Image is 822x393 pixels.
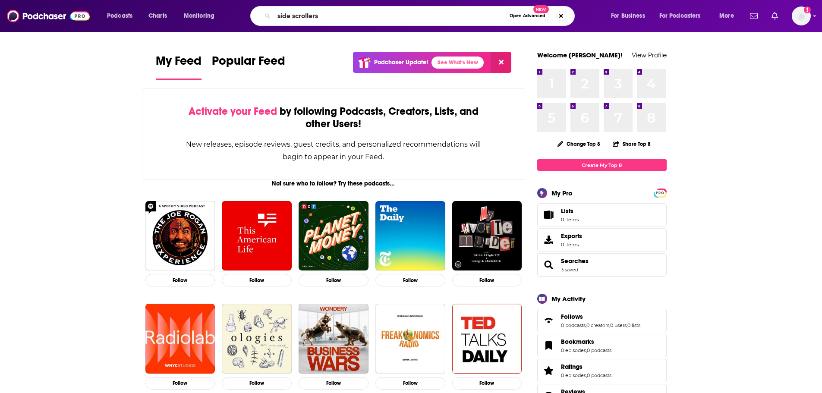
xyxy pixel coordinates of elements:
[452,274,522,286] button: Follow
[375,201,445,271] img: The Daily
[145,304,215,374] img: Radiolab
[540,340,557,352] a: Bookmarks
[145,201,215,271] img: The Joe Rogan Experience
[610,322,627,328] a: 0 users
[431,57,484,69] a: See What's New
[537,309,667,332] span: Follows
[533,5,549,13] span: New
[551,189,573,197] div: My Pro
[587,372,611,378] a: 0 podcasts
[375,304,445,374] img: Freakonomics Radio
[561,207,573,215] span: Lists
[274,9,506,23] input: Search podcasts, credits, & more...
[258,6,583,26] div: Search podcasts, credits, & more...
[561,313,583,321] span: Follows
[537,334,667,357] span: Bookmarks
[627,322,627,328] span: ,
[609,322,610,328] span: ,
[7,8,90,24] a: Podchaser - Follow, Share and Rate Podcasts
[537,51,623,59] a: Welcome [PERSON_NAME]!
[611,10,645,22] span: For Business
[561,232,582,240] span: Exports
[612,135,651,152] button: Share Top 8
[178,9,226,23] button: open menu
[156,53,202,80] a: My Feed
[561,207,579,215] span: Lists
[746,9,761,23] a: Show notifications dropdown
[299,201,368,271] img: Planet Money
[506,11,549,21] button: Open AdvancedNew
[537,359,667,382] span: Ratings
[654,9,713,23] button: open menu
[632,51,667,59] a: View Profile
[143,9,172,23] a: Charts
[792,6,811,25] img: User Profile
[184,10,214,22] span: Monitoring
[540,314,557,327] a: Follows
[101,9,144,23] button: open menu
[586,347,587,353] span: ,
[792,6,811,25] span: Logged in as WesBurdett
[374,59,428,66] p: Podchaser Update!
[552,138,606,149] button: Change Top 8
[540,209,557,221] span: Lists
[222,304,292,374] a: Ologies with Alie Ward
[605,9,656,23] button: open menu
[561,363,611,371] a: Ratings
[561,313,640,321] a: Follows
[561,322,586,328] a: 0 podcasts
[375,377,445,390] button: Follow
[189,105,277,118] span: Activate your Feed
[299,304,368,374] img: Business Wars
[212,53,285,73] span: Popular Feed
[713,9,745,23] button: open menu
[186,138,482,163] div: New releases, episode reviews, guest credits, and personalized recommendations will begin to appe...
[540,365,557,377] a: Ratings
[299,377,368,390] button: Follow
[537,228,667,252] a: Exports
[537,203,667,226] a: Lists
[792,6,811,25] button: Show profile menu
[586,322,609,328] a: 0 creators
[587,347,611,353] a: 0 podcasts
[659,10,701,22] span: For Podcasters
[561,338,611,346] a: Bookmarks
[655,190,665,196] span: PRO
[510,14,545,18] span: Open Advanced
[586,372,587,378] span: ,
[375,274,445,286] button: Follow
[537,159,667,171] a: Create My Top 8
[719,10,734,22] span: More
[222,274,292,286] button: Follow
[540,259,557,271] a: Searches
[586,322,586,328] span: ,
[804,6,811,13] svg: Add a profile image
[551,295,586,303] div: My Activity
[145,274,215,286] button: Follow
[107,10,132,22] span: Podcasts
[142,180,526,187] div: Not sure who to follow? Try these podcasts...
[561,363,583,371] span: Ratings
[561,217,579,223] span: 0 items
[452,201,522,271] img: My Favorite Murder with Karen Kilgariff and Georgia Hardstark
[299,274,368,286] button: Follow
[540,234,557,246] span: Exports
[561,267,578,273] a: 3 saved
[561,242,582,248] span: 0 items
[452,304,522,374] img: TED Talks Daily
[561,257,589,265] a: Searches
[452,377,522,390] button: Follow
[537,253,667,277] span: Searches
[768,9,781,23] a: Show notifications dropdown
[156,53,202,73] span: My Feed
[222,201,292,271] img: This American Life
